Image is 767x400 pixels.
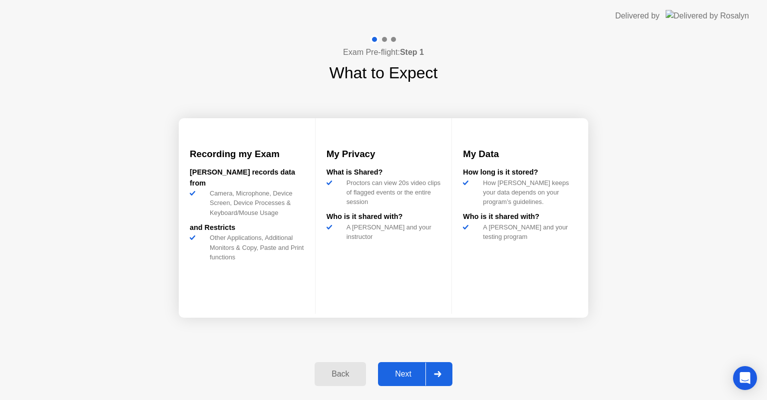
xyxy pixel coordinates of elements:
[400,48,424,56] b: Step 1
[343,46,424,58] h4: Exam Pre-flight:
[190,147,304,161] h3: Recording my Exam
[190,167,304,189] div: [PERSON_NAME] records data from
[327,211,441,222] div: Who is it shared with?
[206,189,304,217] div: Camera, Microphone, Device Screen, Device Processes & Keyboard/Mouse Usage
[343,178,441,207] div: Proctors can view 20s video clips of flagged events or the entire session
[463,147,577,161] h3: My Data
[615,10,660,22] div: Delivered by
[463,211,577,222] div: Who is it shared with?
[733,366,757,390] div: Open Intercom Messenger
[318,370,363,379] div: Back
[479,222,577,241] div: A [PERSON_NAME] and your testing program
[463,167,577,178] div: How long is it stored?
[666,10,749,21] img: Delivered by Rosalyn
[327,147,441,161] h3: My Privacy
[315,362,366,386] button: Back
[206,233,304,262] div: Other Applications, Additional Monitors & Copy, Paste and Print functions
[381,370,425,379] div: Next
[479,178,577,207] div: How [PERSON_NAME] keeps your data depends on your program’s guidelines.
[327,167,441,178] div: What is Shared?
[343,222,441,241] div: A [PERSON_NAME] and your instructor
[378,362,452,386] button: Next
[190,222,304,233] div: and Restricts
[330,61,438,85] h1: What to Expect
